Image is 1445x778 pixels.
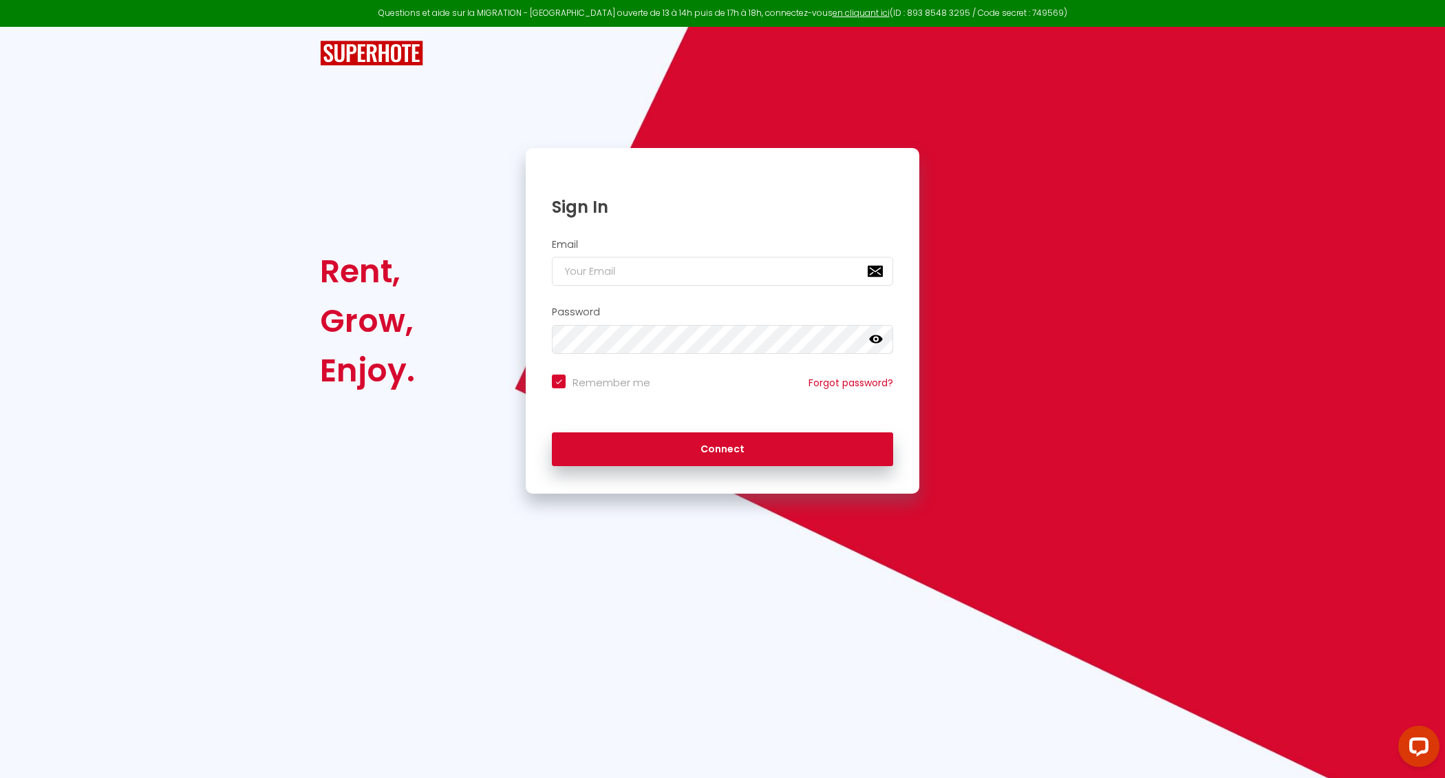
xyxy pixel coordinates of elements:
iframe: LiveChat chat widget [1387,720,1445,778]
div: Grow, [320,296,415,346]
h2: Email [552,239,893,251]
img: SuperHote logo [320,41,423,66]
h1: Sign In [552,196,893,218]
div: Rent, [320,246,415,296]
button: Connect [552,432,893,467]
div: Enjoy. [320,346,415,395]
a: Forgot password? [809,376,893,390]
input: Your Email [552,257,893,286]
h2: Password [552,306,893,318]
a: en cliquant ici [833,7,890,19]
